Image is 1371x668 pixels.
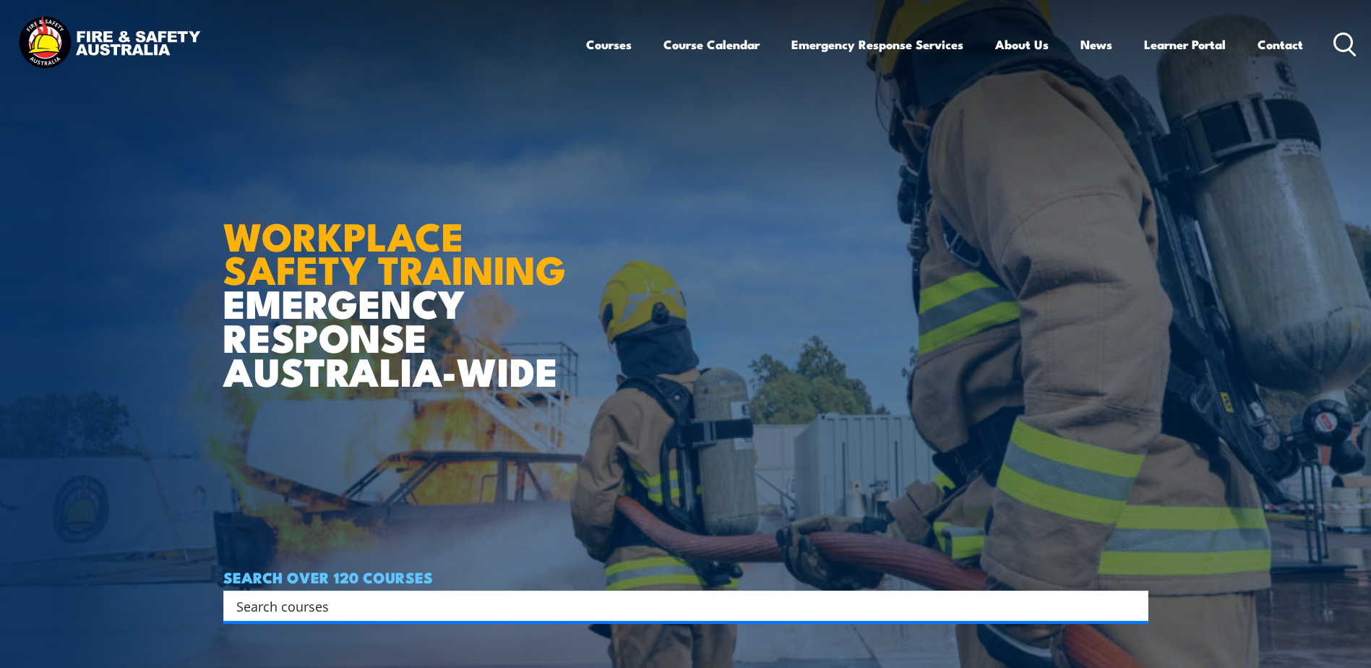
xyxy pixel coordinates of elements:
h1: EMERGENCY RESPONSE AUSTRALIA-WIDE [223,182,577,387]
a: News [1080,25,1112,64]
button: Search magnifier button [1123,596,1143,616]
input: Search input [236,595,1117,617]
form: Search form [239,596,1119,616]
a: Learner Portal [1144,25,1226,64]
strong: WORKPLACE SAFETY TRAINING [223,205,566,299]
a: About Us [995,25,1049,64]
a: Contact [1258,25,1303,64]
h4: SEARCH OVER 120 COURSES [223,569,1148,585]
a: Courses [586,25,632,64]
a: Emergency Response Services [791,25,963,64]
a: Course Calendar [663,25,760,64]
